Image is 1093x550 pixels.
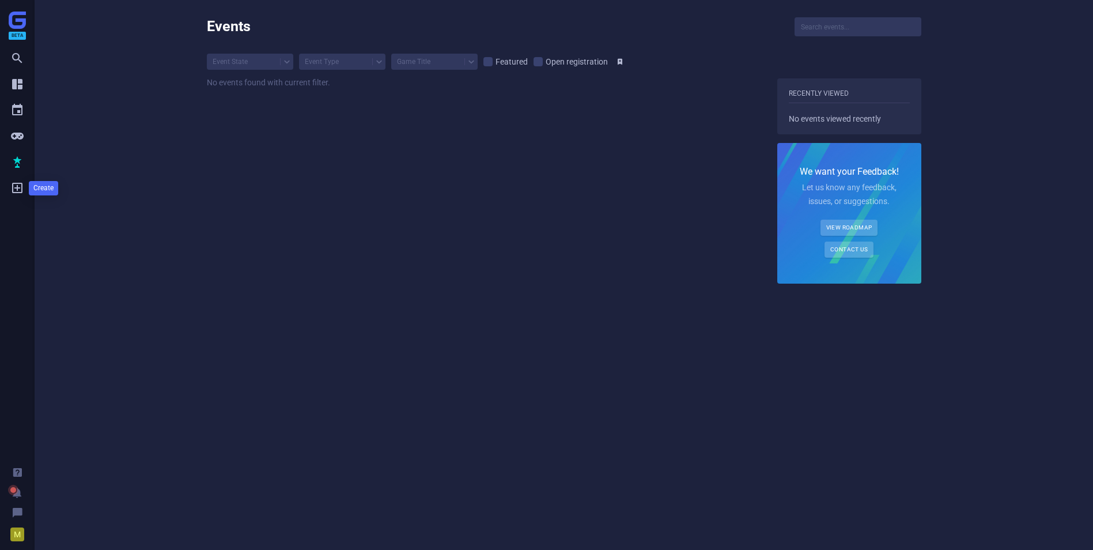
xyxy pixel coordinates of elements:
[12,467,23,479] i: 
[616,58,624,66] i: 
[10,519,24,541] a: M
[543,58,608,66] div: Open registration
[789,115,910,123] div: No events viewed recently
[10,51,24,65] i: 
[825,242,873,258] a: Contact Us
[10,155,24,169] i: 
[9,12,26,29] img: Geex
[12,487,23,499] i: 
[795,17,921,36] input: Search events...
[33,183,54,193] span: Create
[12,507,23,519] i: 
[207,78,769,86] div: No events found with current filter.
[10,181,24,195] i: 
[10,528,24,541] span: M
[789,90,910,103] div: Recently Viewed
[493,58,528,66] div: Featured
[10,103,24,117] i: 
[10,129,24,143] i: 
[9,32,26,40] span: Beta
[10,77,24,91] i: 
[305,58,339,65] div: Event Type
[213,58,248,65] div: Event State
[207,17,251,36] h1: Events
[820,220,878,236] a: View Roadmap
[795,166,904,178] h6: We want your Feedback!
[795,181,904,209] p: Let us know any feedback, issues, or suggestions.
[397,58,430,65] div: Game Title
